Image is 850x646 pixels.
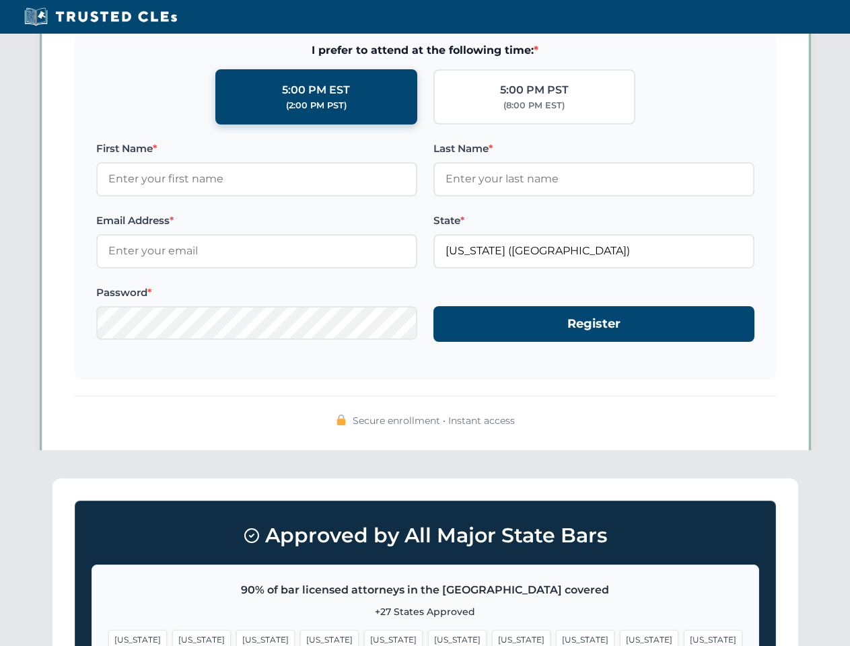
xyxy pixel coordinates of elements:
[108,604,742,619] p: +27 States Approved
[500,81,569,99] div: 5:00 PM PST
[108,581,742,599] p: 90% of bar licensed attorneys in the [GEOGRAPHIC_DATA] covered
[92,517,759,554] h3: Approved by All Major State Bars
[96,213,417,229] label: Email Address
[433,141,754,157] label: Last Name
[286,99,347,112] div: (2:00 PM PST)
[336,415,347,425] img: 🔒
[503,99,565,112] div: (8:00 PM EST)
[433,213,754,229] label: State
[96,234,417,268] input: Enter your email
[433,162,754,196] input: Enter your last name
[282,81,350,99] div: 5:00 PM EST
[96,141,417,157] label: First Name
[433,306,754,342] button: Register
[433,234,754,268] input: Florida (FL)
[96,42,754,59] span: I prefer to attend at the following time:
[353,413,515,428] span: Secure enrollment • Instant access
[96,162,417,196] input: Enter your first name
[96,285,417,301] label: Password
[20,7,181,27] img: Trusted CLEs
